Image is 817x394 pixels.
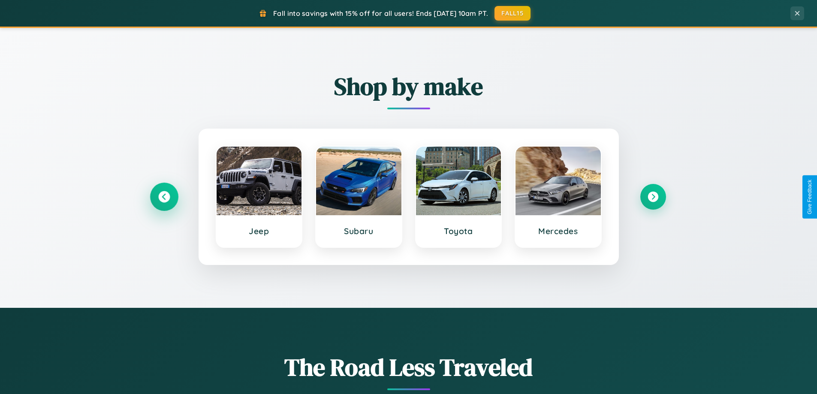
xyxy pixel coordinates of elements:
h3: Mercedes [524,226,592,236]
h3: Toyota [425,226,493,236]
button: FALL15 [494,6,531,21]
h1: The Road Less Traveled [151,351,666,384]
div: Give Feedback [807,180,813,214]
h2: Shop by make [151,70,666,103]
h3: Jeep [225,226,293,236]
span: Fall into savings with 15% off for all users! Ends [DATE] 10am PT. [273,9,488,18]
h3: Subaru [325,226,393,236]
